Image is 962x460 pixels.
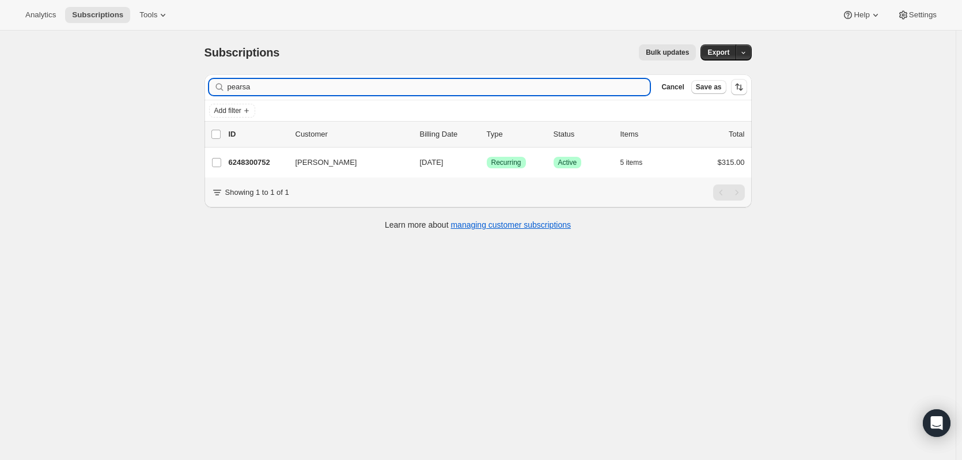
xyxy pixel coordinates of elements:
nav: Pagination [713,184,745,201]
button: Save as [691,80,726,94]
span: Help [854,10,869,20]
span: Recurring [491,158,521,167]
button: Tools [132,7,176,23]
span: 5 items [620,158,643,167]
p: ID [229,129,286,140]
span: Settings [909,10,937,20]
span: Add filter [214,106,241,115]
button: Sort the results [731,79,747,95]
div: Items [620,129,678,140]
span: [PERSON_NAME] [296,157,357,168]
div: IDCustomerBilling DateTypeStatusItemsTotal [229,129,745,140]
span: Export [707,48,729,57]
button: Subscriptions [65,7,130,23]
span: Cancel [661,82,684,92]
p: Showing 1 to 1 of 1 [225,187,289,198]
div: 6248300752[PERSON_NAME][DATE]SuccessRecurringSuccessActive5 items$315.00 [229,154,745,171]
span: Save as [696,82,722,92]
p: Total [729,129,744,140]
button: Help [835,7,888,23]
p: Status [554,129,611,140]
div: Type [487,129,544,140]
button: [PERSON_NAME] [289,153,404,172]
button: Cancel [657,80,688,94]
input: Filter subscribers [228,79,650,95]
p: Billing Date [420,129,478,140]
span: Tools [139,10,157,20]
span: Bulk updates [646,48,689,57]
button: Export [700,44,736,61]
p: Learn more about [385,219,571,231]
button: Add filter [209,104,255,118]
button: Settings [891,7,944,23]
button: Bulk updates [639,44,696,61]
a: managing customer subscriptions [450,220,571,229]
span: Active [558,158,577,167]
div: Open Intercom Messenger [923,409,950,437]
span: Subscriptions [204,46,280,59]
span: Subscriptions [72,10,123,20]
button: Analytics [18,7,63,23]
span: $315.00 [718,158,745,167]
span: Analytics [25,10,56,20]
p: 6248300752 [229,157,286,168]
p: Customer [296,129,411,140]
span: [DATE] [420,158,444,167]
button: 5 items [620,154,656,171]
